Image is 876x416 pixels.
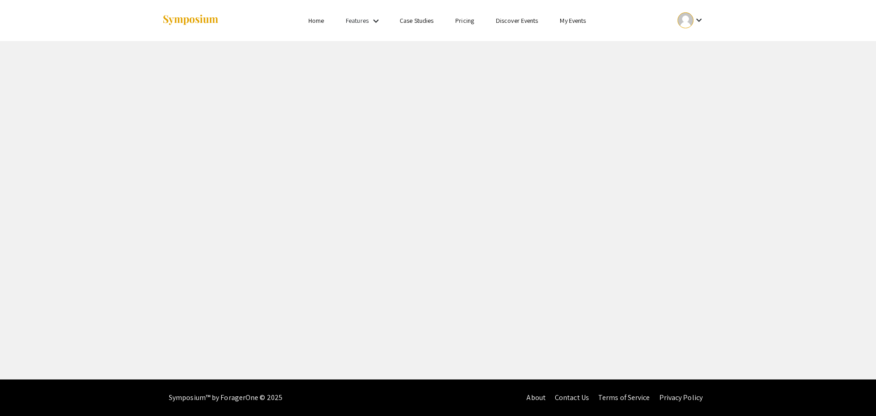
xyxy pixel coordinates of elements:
a: About [527,393,546,402]
a: Features [346,16,369,25]
a: Contact Us [555,393,589,402]
mat-icon: Expand Features list [370,16,381,26]
a: Privacy Policy [659,393,703,402]
button: Expand account dropdown [668,10,714,31]
div: Symposium™ by ForagerOne © 2025 [169,379,282,416]
mat-icon: Expand account dropdown [693,15,704,26]
a: Case Studies [400,16,433,25]
a: Home [308,16,324,25]
a: Terms of Service [598,393,650,402]
a: My Events [560,16,586,25]
img: Symposium by ForagerOne [162,14,219,26]
a: Pricing [455,16,474,25]
a: Discover Events [496,16,538,25]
